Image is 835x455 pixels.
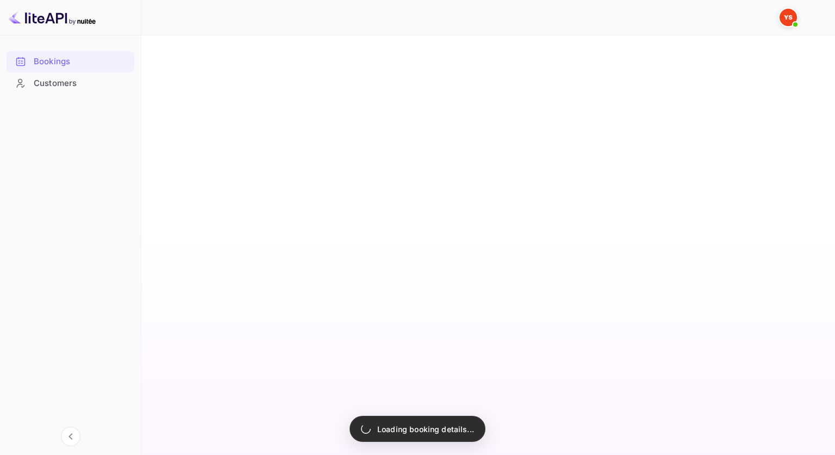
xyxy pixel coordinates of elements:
img: Yandex Support [780,9,797,26]
div: Bookings [34,56,129,68]
a: Customers [7,73,134,93]
div: Customers [7,73,134,94]
p: Loading booking details... [377,423,474,435]
img: LiteAPI logo [9,9,96,26]
div: Customers [34,77,129,90]
a: Bookings [7,51,134,71]
button: Collapse navigation [61,427,80,446]
div: Bookings [7,51,134,72]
